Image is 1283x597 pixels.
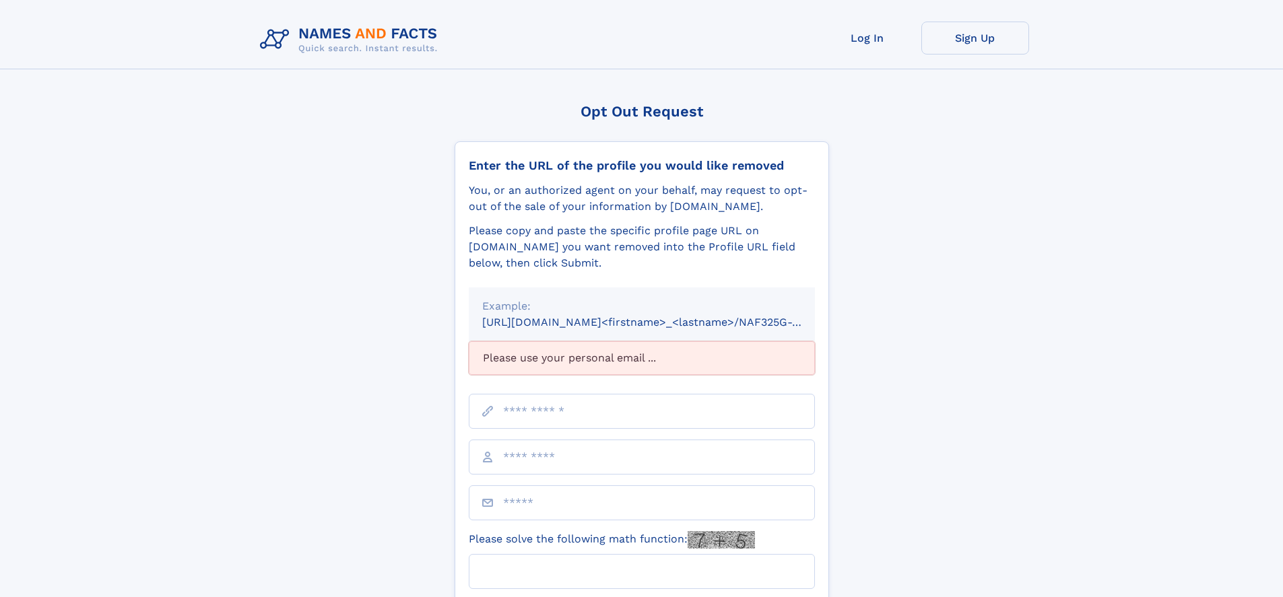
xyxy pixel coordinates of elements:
a: Log In [814,22,921,55]
label: Please solve the following math function: [469,531,755,549]
div: Opt Out Request [455,103,829,120]
div: Enter the URL of the profile you would like removed [469,158,815,173]
div: Example: [482,298,801,314]
small: [URL][DOMAIN_NAME]<firstname>_<lastname>/NAF325G-xxxxxxxx [482,316,841,328]
div: Please use your personal email ... [469,341,815,375]
a: Sign Up [921,22,1029,55]
div: You, or an authorized agent on your behalf, may request to opt-out of the sale of your informatio... [469,182,815,215]
div: Please copy and paste the specific profile page URL on [DOMAIN_NAME] you want removed into the Pr... [469,223,815,271]
img: Logo Names and Facts [255,22,449,58]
